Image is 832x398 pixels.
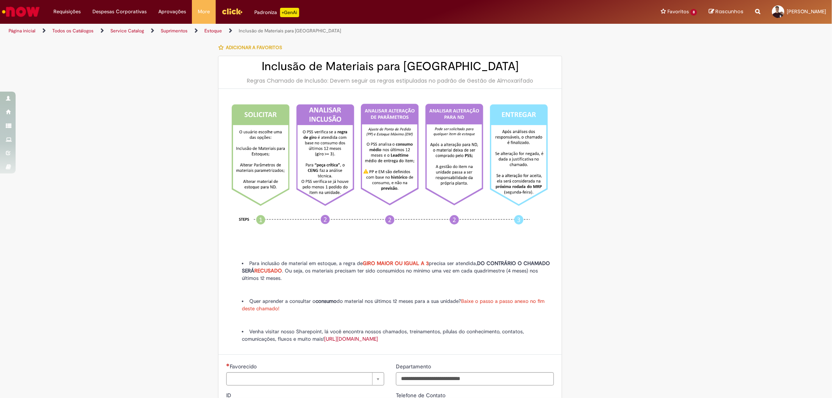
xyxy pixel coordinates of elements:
[363,260,429,267] strong: GIRO MAIOR OU IGUAL A 3
[667,8,689,16] span: Favoritos
[226,60,554,73] h2: Inclusão de Materiais para [GEOGRAPHIC_DATA]
[6,24,549,38] ul: Trilhas de página
[242,328,554,343] li: Venha visitar nosso Sharepoint, lá você encontra nossos chamados, treinamentos, pílulas do conhec...
[396,372,554,386] input: Departamento
[396,363,433,370] span: Departamento
[242,298,544,312] span: Baixe o passo a passo anexo no fim deste chamado!
[52,28,94,34] a: Todos os Catálogos
[218,39,286,56] button: Adicionar a Favoritos
[110,28,144,34] a: Service Catalog
[242,297,554,312] li: Quer aprender a consultar o do material nos últimos 12 meses para a sua unidade?
[226,44,282,51] span: Adicionar a Favoritos
[324,336,378,342] a: [URL][DOMAIN_NAME]
[161,28,188,34] a: Suprimentos
[230,363,258,370] span: Necessários - Favorecido
[709,8,743,16] a: Rascunhos
[1,4,41,19] img: ServiceNow
[690,9,697,16] span: 8
[158,8,186,16] span: Aprovações
[204,28,222,34] a: Estoque
[226,77,554,85] div: Regras Chamado de Inclusão: Devem seguir as regras estipuladas no padrão de Gestão de Almoxarifado
[198,8,210,16] span: More
[254,267,282,274] span: RECUSADO
[226,372,384,386] a: Limpar campo Favorecido
[226,363,230,366] span: Necessários
[254,8,299,17] div: Padroniza
[53,8,81,16] span: Requisições
[242,260,554,282] li: Para inclusão de material em estoque, a regra de precisa ser atendida, . Ou seja, os materiais pr...
[787,8,826,15] span: [PERSON_NAME]
[92,8,147,16] span: Despesas Corporativas
[316,298,337,304] strong: consumo
[280,8,299,17] p: +GenAi
[222,5,243,17] img: click_logo_yellow_360x200.png
[715,8,743,15] span: Rascunhos
[242,260,550,274] strong: DO CONTRÁRIO O CHAMADO SERÁ
[9,28,35,34] a: Página inicial
[239,28,341,34] a: Inclusão de Materiais para [GEOGRAPHIC_DATA]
